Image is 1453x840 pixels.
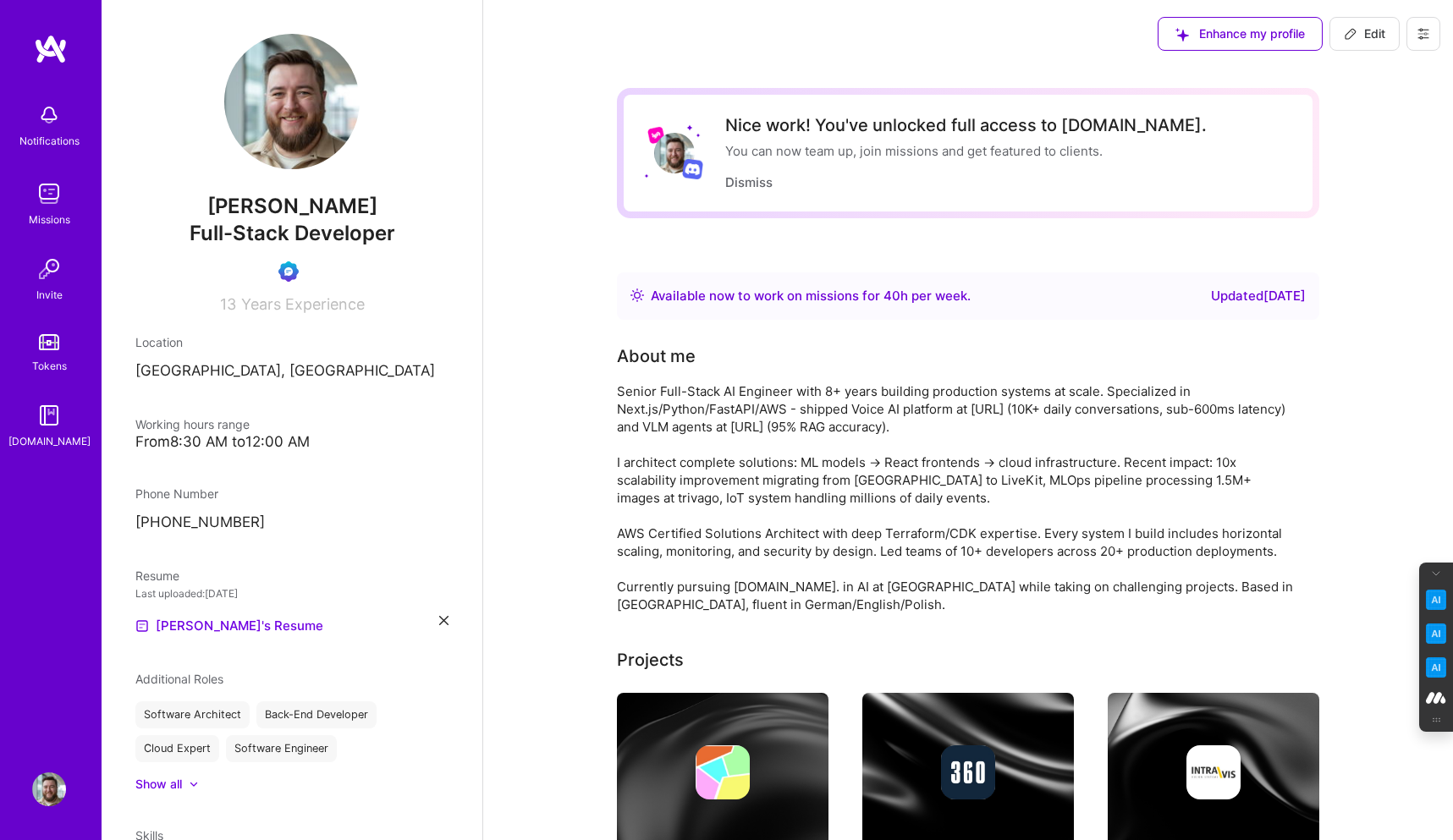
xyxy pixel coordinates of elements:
[135,486,218,501] span: Phone Number
[28,772,70,806] a: User Avatar
[1175,25,1305,42] span: Enhance my profile
[725,173,773,191] button: Dismiss
[135,585,449,602] div: Last uploaded: [DATE]
[135,194,449,219] span: [PERSON_NAME]
[1175,28,1189,41] i: icon SuggestedTeams
[36,286,63,304] div: Invite
[190,221,395,245] span: Full-Stack Developer
[8,432,91,450] div: [DOMAIN_NAME]
[256,701,377,728] div: Back-End Developer
[135,568,179,583] span: Resume
[725,115,1207,135] div: Nice work! You've unlocked full access to [DOMAIN_NAME].
[135,735,219,762] div: Cloud Expert
[1426,590,1446,610] img: Key Point Extractor icon
[29,211,70,228] div: Missions
[647,126,665,144] img: Lyft logo
[617,343,696,369] div: About me
[439,616,449,625] i: icon Close
[135,433,449,451] div: From 8:30 AM to 12:00 AM
[696,745,750,799] img: Company logo
[32,398,66,432] img: guide book
[226,735,337,762] div: Software Engineer
[241,295,365,313] span: Years Experience
[1426,623,1446,644] img: Email Tone Analyzer icon
[135,672,223,686] span: Additional Roles
[220,295,236,313] span: 13
[941,745,995,799] img: Company logo
[135,361,449,382] p: [GEOGRAPHIC_DATA], [GEOGRAPHIC_DATA]
[1186,745,1241,799] img: Company logo
[32,357,67,375] div: Tokens
[39,334,59,350] img: tokens
[135,417,250,431] span: Working hours range
[135,513,449,533] p: [PHONE_NUMBER]
[135,333,449,351] div: Location
[725,142,1207,160] div: You can now team up, join missions and get featured to clients.
[1329,17,1400,51] button: Edit
[617,382,1294,613] div: Senior Full-Stack AI Engineer with 8+ years building production systems at scale. Specialized in ...
[32,252,66,286] img: Invite
[1158,17,1323,51] button: Enhance my profile
[135,776,182,793] div: Show all
[32,177,66,211] img: teamwork
[224,34,360,169] img: User Avatar
[651,286,971,306] div: Available now to work on missions for h per week .
[34,34,68,64] img: logo
[1211,286,1306,306] div: Updated [DATE]
[1344,25,1385,42] span: Edit
[883,288,900,304] span: 40
[135,619,149,633] img: Resume
[617,647,684,673] div: Projects
[135,616,323,636] a: [PERSON_NAME]'s Resume
[654,133,695,173] img: User Avatar
[278,261,299,282] img: Evaluation Call Booked
[135,701,250,728] div: Software Architect
[682,158,703,179] img: Discord logo
[32,772,66,806] img: User Avatar
[1426,657,1446,678] img: Jargon Buster icon
[630,288,644,302] img: Availability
